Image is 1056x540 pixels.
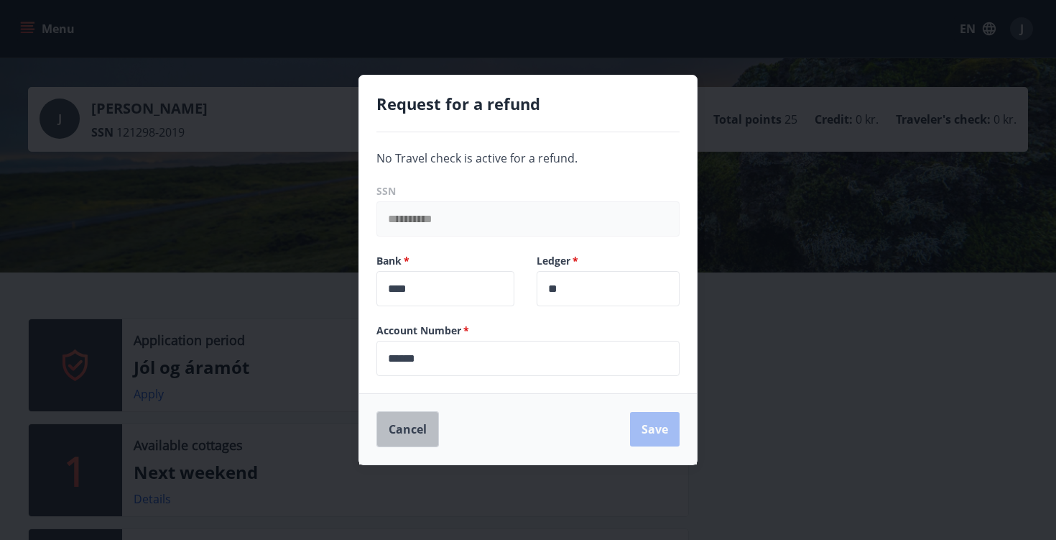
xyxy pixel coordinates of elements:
span: No Travel check is active for a refund. [376,150,578,166]
button: Cancel [376,411,439,447]
h4: Request for a refund [376,93,680,114]
label: SSN [376,184,680,198]
label: Bank [376,254,519,268]
label: Ledger [537,254,680,268]
label: Account Number [376,324,680,338]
